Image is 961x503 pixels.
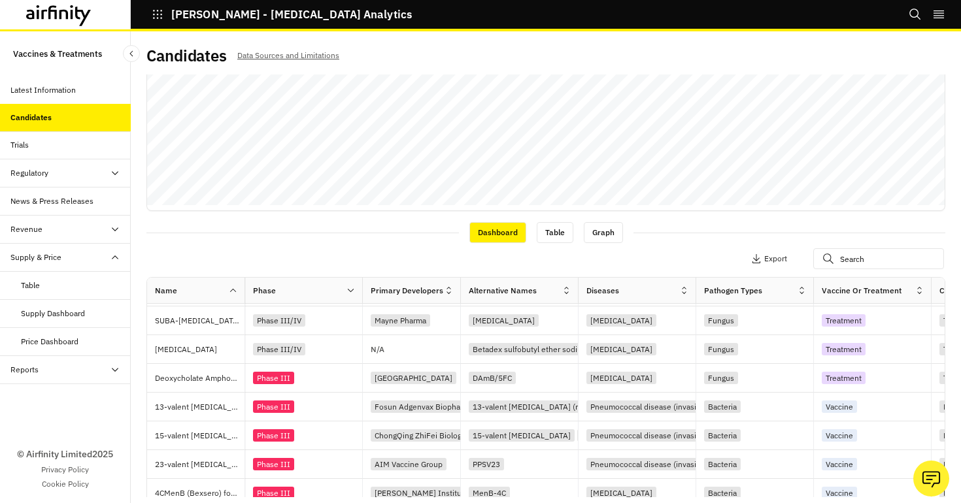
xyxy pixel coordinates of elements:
[152,3,412,25] button: [PERSON_NAME] - [MEDICAL_DATA] Analytics
[469,429,575,442] div: 15-valent [MEDICAL_DATA]
[10,223,42,235] div: Revenue
[586,400,711,413] div: Pneumococcal disease (invasive)
[704,314,738,327] div: Fungus
[253,458,294,470] div: Phase III
[155,372,244,385] p: Deoxycholate Amphotericin B/Flucytosine
[253,343,305,355] div: Phase III/IV
[704,372,738,384] div: Fungus
[146,46,227,65] h2: Candidates
[586,487,656,499] div: [MEDICAL_DATA]
[371,314,430,327] div: Mayne Pharma
[704,429,741,442] div: Bacteria
[10,139,29,151] div: Trials
[469,343,697,355] div: Betadex sulfobutyl ether sodium enabled IV [MEDICAL_DATA]
[10,195,93,207] div: News & Press Releases
[704,487,741,499] div: Bacteria
[822,487,857,499] div: Vaccine
[704,285,762,297] div: Pathogen Types
[371,429,511,442] div: ChongQing ZhiFei Biological Products
[822,400,857,413] div: Vaccine
[371,400,505,413] div: Fosun Adgenvax Biopharmaceutical
[913,461,949,496] button: Ask our analysts
[10,252,61,263] div: Supply & Price
[822,314,866,327] div: Treatment
[469,372,516,384] div: DAmB/5FC
[17,447,113,461] p: © Airfinity Limited 2025
[822,429,857,442] div: Vaccine
[41,464,89,476] a: Privacy Policy
[42,478,89,490] a: Cookie Policy
[537,222,573,243] div: Table
[155,343,244,356] p: [MEDICAL_DATA]
[822,285,902,297] div: Vaccine or Treatment
[237,48,339,63] p: Data Sources and Limitations
[21,308,85,319] div: Supply Dashboard
[253,429,294,442] div: Phase III
[371,285,443,297] div: Primary Developers
[704,343,738,355] div: Fungus
[584,222,623,243] div: Graph
[909,3,922,25] button: Search
[10,364,39,376] div: Reports
[704,458,741,470] div: Bacteria
[253,487,294,499] div: Phase III
[371,487,473,499] div: [PERSON_NAME] Institute
[123,45,140,62] button: Close Sidebar
[822,372,866,384] div: Treatment
[21,280,40,291] div: Table
[371,372,456,384] div: [GEOGRAPHIC_DATA]
[586,372,656,384] div: [MEDICAL_DATA]
[469,285,537,297] div: Alternative Names
[253,372,294,384] div: Phase III
[171,8,412,20] p: [PERSON_NAME] - [MEDICAL_DATA] Analytics
[764,254,787,263] p: Export
[822,343,866,355] div: Treatment
[155,285,177,297] div: Name
[10,167,48,179] div: Regulatory
[469,458,504,470] div: PPSV23
[253,400,294,413] div: Phase III
[577,429,688,442] div: Multivalent [MEDICAL_DATA]
[155,400,244,414] p: 13-valent [MEDICAL_DATA] (Fosun Adgenvax Biopharmaceutical)
[469,222,526,243] div: Dashboard
[371,458,447,470] div: AIM Vaccine Group
[586,458,711,470] div: Pneumococcal disease (invasive)
[469,314,539,327] div: [MEDICAL_DATA]
[155,458,244,471] p: 23-valent [MEDICAL_DATA] ([PERSON_NAME])
[10,84,76,96] div: Latest Information
[586,343,656,355] div: [MEDICAL_DATA]
[10,112,52,123] div: Candidates
[371,346,384,353] p: N/A
[704,400,741,413] div: Bacteria
[13,42,102,66] p: Vaccines & Treatments
[822,458,857,470] div: Vaccine
[751,248,787,269] button: Export
[469,400,658,413] div: 13-valent [MEDICAL_DATA] (multivalent conjugate)
[586,285,619,297] div: Diseases
[813,248,944,269] input: Search
[253,285,276,297] div: Phase
[586,314,656,327] div: [MEDICAL_DATA]
[155,429,244,442] p: 15-valent [MEDICAL_DATA] (PCV15)
[155,314,244,327] p: SUBA-[MEDICAL_DATA]
[469,487,510,499] div: MenB-4C
[155,487,244,500] p: 4CMenB (Bexsero) for [MEDICAL_DATA]
[21,336,78,348] div: Price Dashboard
[586,429,711,442] div: Pneumococcal disease (invasive)
[253,314,305,327] div: Phase III/IV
